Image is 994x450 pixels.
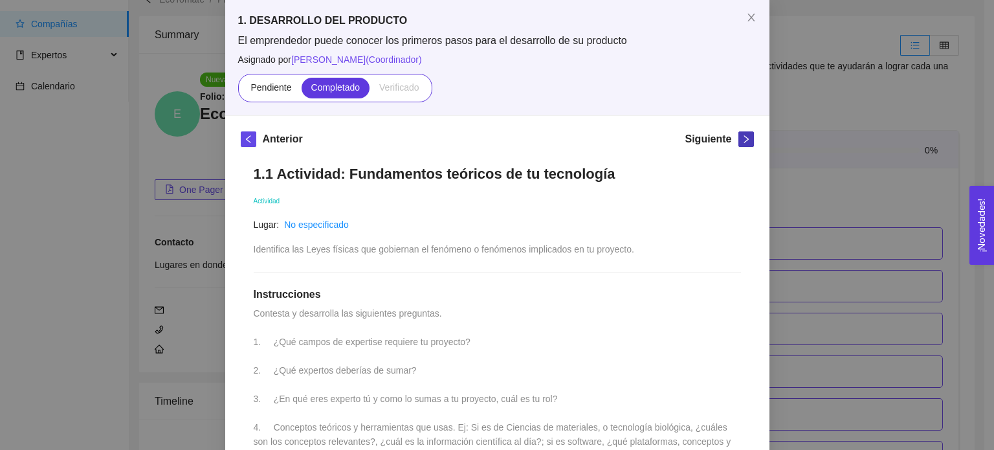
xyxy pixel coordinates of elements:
button: left [241,131,256,147]
span: left [241,135,256,144]
span: right [739,135,753,144]
h5: 1. DESARROLLO DEL PRODUCTO [238,13,757,28]
h1: Instrucciones [254,288,741,301]
article: Lugar: [254,218,280,232]
span: Asignado por [238,52,757,67]
span: Completado [311,82,360,93]
button: right [738,131,754,147]
span: Verificado [379,82,419,93]
span: close [746,12,757,23]
span: Actividad [254,197,280,205]
h1: 1.1 Actividad: Fundamentos teóricos de tu tecnología [254,165,741,183]
a: No especificado [284,219,349,230]
span: Identifica las Leyes físicas que gobiernan el fenómeno o fenómenos implicados en tu proyecto. [254,244,634,254]
button: Open Feedback Widget [969,186,994,265]
h5: Siguiente [685,131,731,147]
span: Pendiente [250,82,291,93]
span: El emprendedor puede conocer los primeros pasos para el desarrollo de su producto [238,34,757,48]
span: [PERSON_NAME] ( Coordinador ) [291,54,422,65]
h5: Anterior [263,131,303,147]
